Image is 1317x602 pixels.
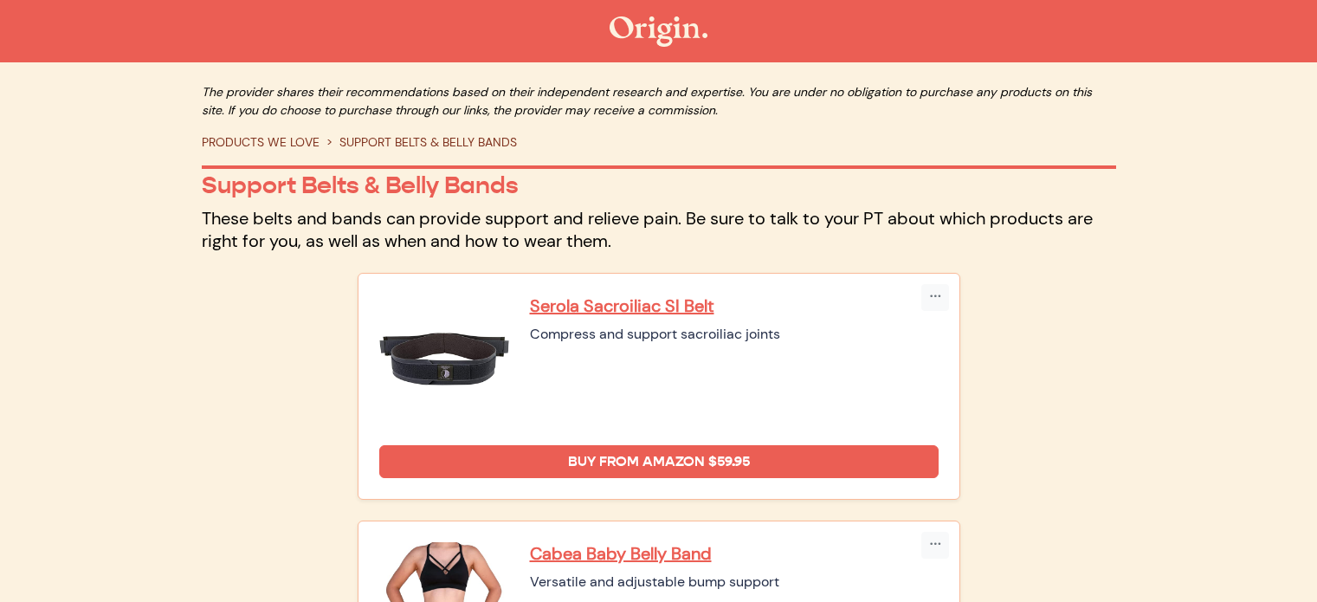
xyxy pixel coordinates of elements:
[379,445,939,478] a: Buy from Amazon $59.95
[530,295,939,317] a: Serola Sacroiliac SI Belt
[610,16,707,47] img: The Origin Shop
[202,171,1116,200] p: Support Belts & Belly Bands
[202,83,1116,120] p: The provider shares their recommendations based on their independent research and expertise. You ...
[320,133,517,152] li: SUPPORT BELTS & BELLY BANDS
[202,207,1116,252] p: These belts and bands can provide support and relieve pain. Be sure to talk to your PT about whic...
[379,295,509,424] img: Serola Sacroiliac SI Belt
[202,134,320,150] a: PRODUCTS WE LOVE
[530,572,939,592] div: Versatile and adjustable bump support
[530,542,939,565] a: Cabea Baby Belly Band
[530,324,939,345] div: Compress and support sacroiliac joints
